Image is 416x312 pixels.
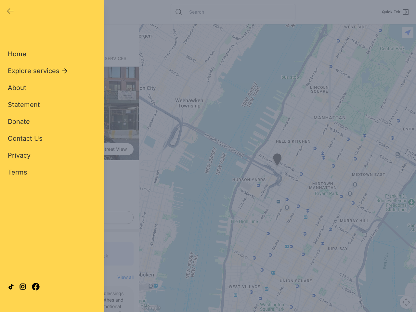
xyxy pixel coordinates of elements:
span: Explore services [8,66,59,75]
a: Privacy [8,151,31,160]
span: Privacy [8,151,31,159]
span: Contact Us [8,135,43,142]
span: Donate [8,118,30,125]
a: Statement [8,100,40,109]
a: Home [8,49,26,58]
span: About [8,84,26,92]
span: Statement [8,101,40,109]
span: Home [8,50,26,58]
span: Terms [8,168,27,176]
a: About [8,83,26,92]
a: Contact Us [8,134,43,143]
a: Donate [8,117,30,126]
a: Terms [8,168,27,177]
button: Explore services [8,66,69,75]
